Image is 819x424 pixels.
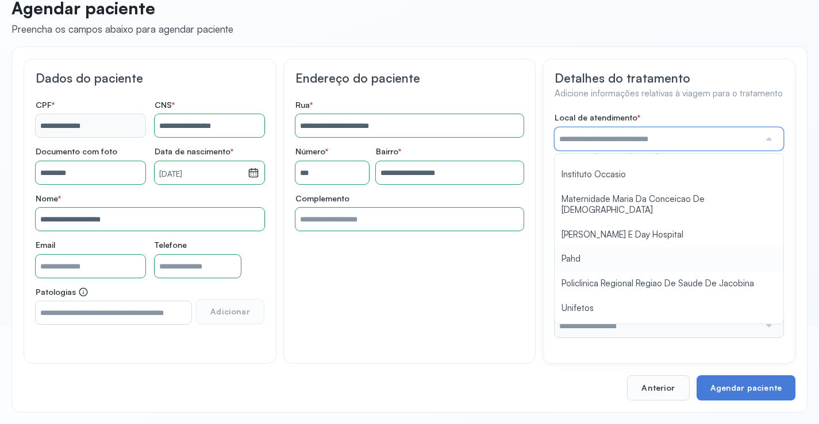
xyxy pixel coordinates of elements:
[295,71,524,85] h3: Endereço do paciente
[555,223,783,247] li: [PERSON_NAME] E Day Hospital
[555,247,783,271] li: Pahd
[555,271,783,296] li: Policlinica Regional Regiao De Saude De Jacobina
[36,71,264,85] h3: Dados do paciente
[36,240,55,250] span: Email
[159,169,243,180] small: [DATE]
[555,112,640,123] span: Local de atendimento
[11,23,233,35] div: Preencha os campos abaixo para agendar paciente
[295,100,313,110] span: Rua
[697,375,795,400] button: Agendar paciente
[155,146,233,157] span: Data de nascimento
[555,296,783,321] li: Unifetos
[196,299,264,324] button: Adicionar
[155,100,175,110] span: CNS
[155,240,187,250] span: Telefone
[36,287,89,297] span: Patologias
[555,162,783,187] li: Instituto Occasio
[555,88,783,99] h4: Adicione informações relativas à viagem para o tratamento
[555,321,783,345] li: hospital santo antonio irmã [PERSON_NAME]
[295,193,349,204] span: Complemento
[36,100,55,110] span: CPF
[555,187,783,223] li: Maternidade Maria Da Conceicao De [DEMOGRAPHIC_DATA]
[555,71,783,85] h3: Detalhes do tratamento
[36,146,117,157] span: Documento com foto
[627,375,689,400] button: Anterior
[376,146,401,157] span: Bairro
[295,146,328,157] span: Número
[36,193,61,204] span: Nome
